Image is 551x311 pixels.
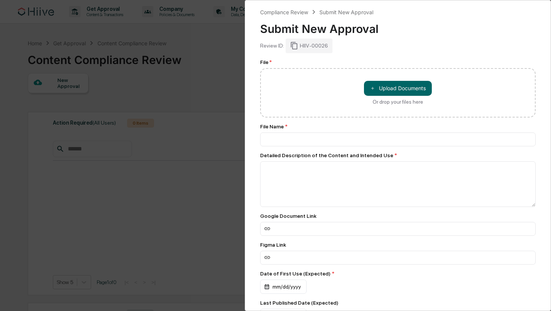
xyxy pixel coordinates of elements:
[260,300,536,306] div: Last Published Date (Expected)
[260,43,284,49] div: Review ID:
[286,39,332,53] div: HIIV-00026
[527,286,547,307] iframe: Open customer support
[370,85,375,92] span: ＋
[260,9,308,15] div: Compliance Review
[260,124,536,129] div: File Name
[260,213,536,219] div: Google Document Link
[260,242,536,248] div: Figma Link
[260,280,307,294] div: mm/dd/yyyy
[260,16,536,36] div: Submit New Approval
[260,152,536,158] div: Detailed Description of the Content and Intended Use
[260,271,536,277] div: Date of First Use (Expected)
[364,81,432,96] button: Or drop your files here
[319,9,373,15] div: Submit New Approval
[373,99,423,105] div: Or drop your files here
[260,59,536,65] div: File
